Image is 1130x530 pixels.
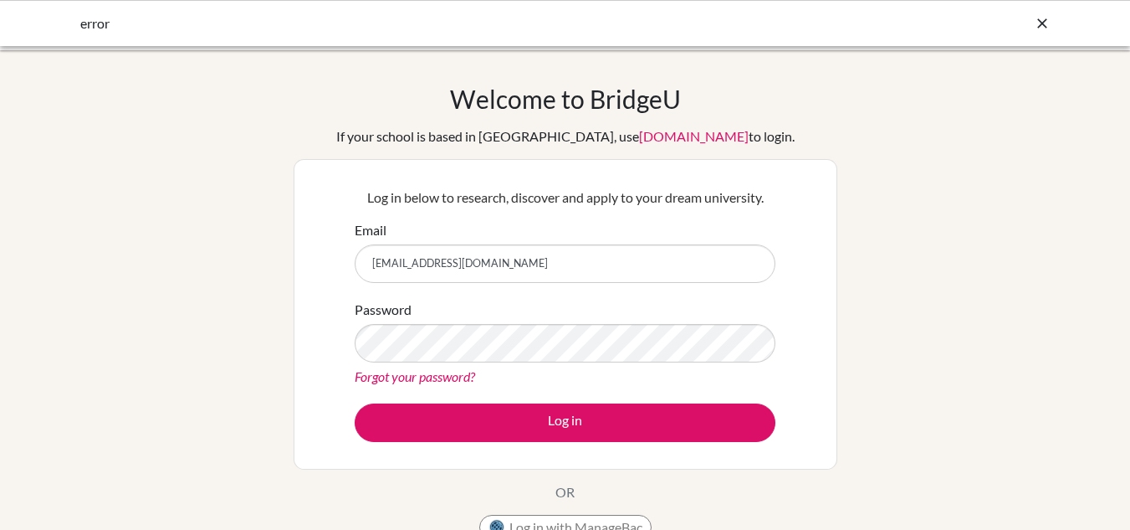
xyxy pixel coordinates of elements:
a: Forgot your password? [355,368,475,384]
div: If your school is based in [GEOGRAPHIC_DATA], use to login. [336,126,795,147]
a: [DOMAIN_NAME] [639,128,749,144]
button: Log in [355,404,775,442]
p: OR [555,482,575,502]
label: Password [355,300,412,320]
div: error [80,13,800,33]
label: Email [355,220,386,240]
h1: Welcome to BridgeU [450,84,681,114]
p: Log in below to research, discover and apply to your dream university. [355,188,775,208]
